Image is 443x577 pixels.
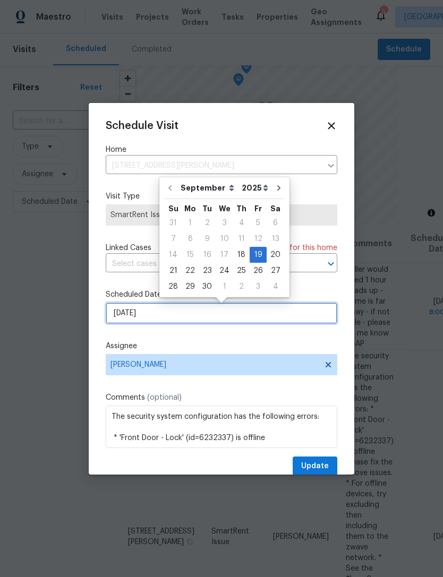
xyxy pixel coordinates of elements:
[110,360,319,369] span: [PERSON_NAME]
[199,231,216,247] div: Tue Sep 09 2025
[106,243,151,253] span: Linked Cases
[165,247,182,262] div: 14
[267,231,284,247] div: Sat Sep 13 2025
[165,231,182,247] div: Sun Sep 07 2025
[199,279,216,294] div: 30
[323,256,338,271] button: Open
[236,205,246,212] abbr: Thursday
[267,263,284,278] div: 27
[162,177,178,199] button: Go to previous month
[267,247,284,262] div: 20
[250,263,267,279] div: Fri Sep 26 2025
[147,394,182,401] span: (optional)
[250,247,267,262] div: 19
[216,263,233,279] div: Wed Sep 24 2025
[106,289,337,300] label: Scheduled Date
[216,279,233,294] div: 1
[106,256,308,272] input: Select cases
[326,120,337,132] span: Close
[270,205,280,212] abbr: Saturday
[110,210,333,220] span: SmartRent Issue
[106,392,337,403] label: Comments
[216,231,233,247] div: Wed Sep 10 2025
[250,279,267,295] div: Fri Oct 03 2025
[267,215,284,231] div: Sat Sep 06 2025
[250,216,267,230] div: 5
[233,263,250,279] div: Thu Sep 25 2025
[199,215,216,231] div: Tue Sep 02 2025
[250,231,267,247] div: Fri Sep 12 2025
[216,263,233,278] div: 24
[216,247,233,262] div: 17
[233,231,250,246] div: 11
[178,180,239,196] select: Month
[267,216,284,230] div: 6
[216,231,233,246] div: 10
[182,231,199,246] div: 8
[216,215,233,231] div: Wed Sep 03 2025
[165,216,182,230] div: 31
[216,247,233,263] div: Wed Sep 17 2025
[106,303,337,324] input: M/D/YYYY
[165,263,182,278] div: 21
[202,205,212,212] abbr: Tuesday
[182,247,199,263] div: Mon Sep 15 2025
[106,406,337,448] textarea: The security system configuration has the following errors: * 'Front Door - Lock' (id=6232337) is...
[233,263,250,278] div: 25
[106,144,337,155] label: Home
[233,279,250,295] div: Thu Oct 02 2025
[216,216,233,230] div: 3
[184,205,196,212] abbr: Monday
[182,263,199,279] div: Mon Sep 22 2025
[182,231,199,247] div: Mon Sep 08 2025
[165,279,182,294] div: 28
[267,263,284,279] div: Sat Sep 27 2025
[250,247,267,263] div: Fri Sep 19 2025
[182,263,199,278] div: 22
[106,120,178,131] span: Schedule Visit
[199,247,216,263] div: Tue Sep 16 2025
[271,177,287,199] button: Go to next month
[250,279,267,294] div: 3
[267,247,284,263] div: Sat Sep 20 2025
[182,247,199,262] div: 15
[216,279,233,295] div: Wed Oct 01 2025
[301,460,329,473] span: Update
[165,215,182,231] div: Sun Aug 31 2025
[254,205,262,212] abbr: Friday
[106,191,337,202] label: Visit Type
[233,215,250,231] div: Thu Sep 04 2025
[233,247,250,263] div: Thu Sep 18 2025
[233,216,250,230] div: 4
[106,341,337,351] label: Assignee
[182,216,199,230] div: 1
[233,279,250,294] div: 2
[233,231,250,247] div: Thu Sep 11 2025
[250,215,267,231] div: Fri Sep 05 2025
[182,279,199,294] div: 29
[165,263,182,279] div: Sun Sep 21 2025
[165,247,182,263] div: Sun Sep 14 2025
[233,247,250,262] div: 18
[267,279,284,294] div: 4
[239,180,271,196] select: Year
[267,279,284,295] div: Sat Oct 04 2025
[182,215,199,231] div: Mon Sep 01 2025
[219,205,231,212] abbr: Wednesday
[165,231,182,246] div: 7
[106,158,321,174] input: Enter in an address
[182,279,199,295] div: Mon Sep 29 2025
[250,231,267,246] div: 12
[199,231,216,246] div: 9
[168,205,178,212] abbr: Sunday
[250,263,267,278] div: 26
[165,279,182,295] div: Sun Sep 28 2025
[293,457,337,476] button: Update
[199,263,216,279] div: Tue Sep 23 2025
[199,263,216,278] div: 23
[199,279,216,295] div: Tue Sep 30 2025
[199,216,216,230] div: 2
[199,247,216,262] div: 16
[267,231,284,246] div: 13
